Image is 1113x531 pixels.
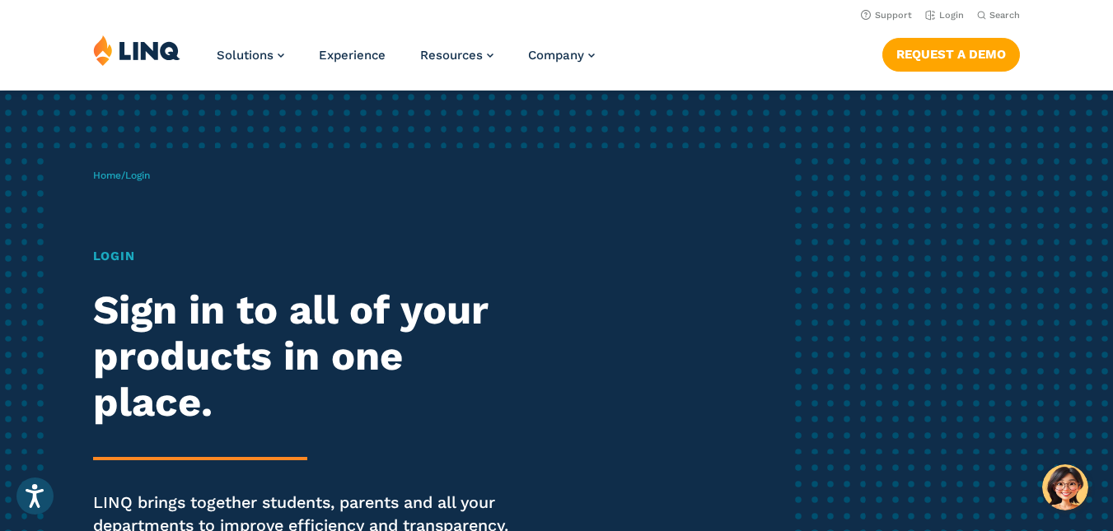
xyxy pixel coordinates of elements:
[882,35,1020,71] nav: Button Navigation
[217,48,284,63] a: Solutions
[528,48,584,63] span: Company
[989,10,1020,21] span: Search
[93,170,150,181] span: /
[93,247,522,266] h1: Login
[861,10,912,21] a: Support
[420,48,493,63] a: Resources
[882,38,1020,71] a: Request a Demo
[528,48,595,63] a: Company
[93,287,522,426] h2: Sign in to all of your products in one place.
[125,170,150,181] span: Login
[925,10,964,21] a: Login
[217,35,595,89] nav: Primary Navigation
[217,48,274,63] span: Solutions
[93,170,121,181] a: Home
[977,9,1020,21] button: Open Search Bar
[93,35,180,66] img: LINQ | K‑12 Software
[1042,464,1088,510] button: Hello, have a question? Let’s chat.
[319,48,386,63] a: Experience
[420,48,483,63] span: Resources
